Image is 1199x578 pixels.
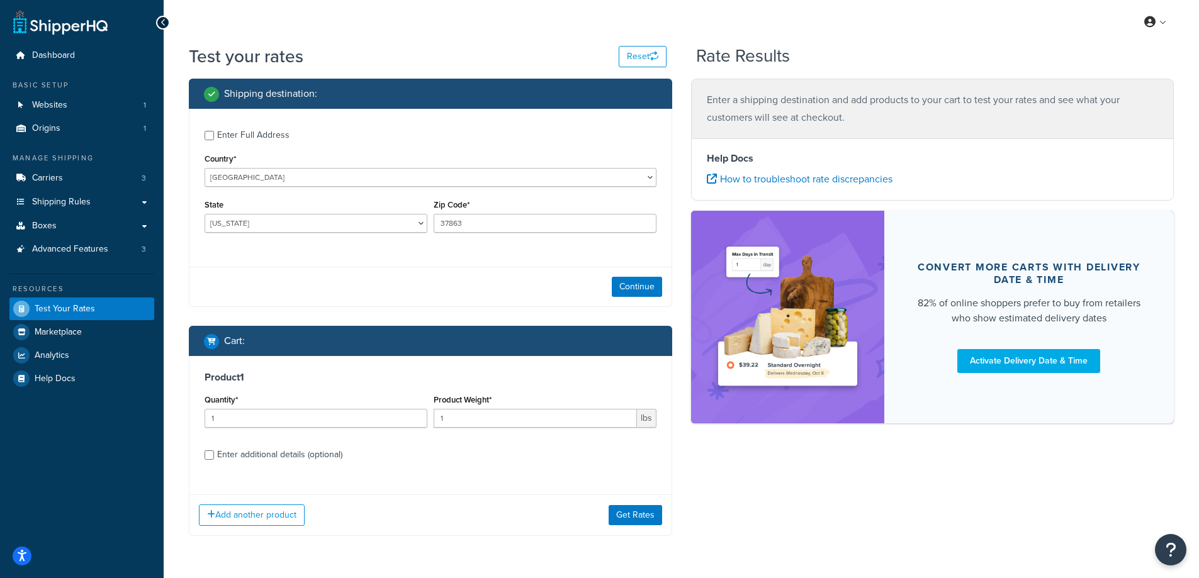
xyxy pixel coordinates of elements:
[224,335,245,347] h2: Cart :
[609,505,662,525] button: Get Rates
[142,173,146,184] span: 3
[9,117,154,140] a: Origins1
[199,504,305,526] button: Add another product
[707,172,892,186] a: How to troubleshoot rate discrepancies
[9,80,154,91] div: Basic Setup
[205,371,656,384] h3: Product 1
[205,154,236,164] label: Country*
[9,238,154,261] a: Advanced Features3
[217,126,290,144] div: Enter Full Address
[205,131,214,140] input: Enter Full Address
[32,244,108,255] span: Advanced Features
[710,230,865,404] img: feature-image-ddt-36eae7f7280da8017bfb280eaccd9c446f90b1fe08728e4019434db127062ab4.png
[957,349,1100,373] a: Activate Delivery Date & Time
[9,367,154,390] a: Help Docs
[9,153,154,164] div: Manage Shipping
[915,296,1144,326] div: 82% of online shoppers prefer to buy from retailers who show estimated delivery dates
[205,450,214,460] input: Enter additional details (optional)
[217,446,342,464] div: Enter additional details (optional)
[32,221,57,231] span: Boxes
[696,47,790,66] h2: Rate Results
[434,409,637,428] input: 0.00
[32,123,60,134] span: Origins
[434,200,470,209] label: Zip Code*
[32,197,91,208] span: Shipping Rules
[9,167,154,190] li: Carriers
[35,327,82,338] span: Marketplace
[9,321,154,343] a: Marketplace
[224,88,317,99] h2: Shipping destination :
[9,284,154,294] div: Resources
[9,344,154,367] a: Analytics
[9,167,154,190] a: Carriers3
[1155,534,1186,565] button: Open Resource Center
[637,409,656,428] span: lbs
[9,94,154,117] li: Websites
[142,244,146,255] span: 3
[9,44,154,67] a: Dashboard
[9,297,154,320] a: Test Your Rates
[205,409,427,428] input: 0
[32,50,75,61] span: Dashboard
[32,173,63,184] span: Carriers
[9,117,154,140] li: Origins
[205,200,223,209] label: State
[434,395,492,404] label: Product Weight*
[619,46,667,67] button: Reset
[35,350,69,361] span: Analytics
[35,304,95,314] span: Test Your Rates
[612,277,662,297] button: Continue
[9,94,154,117] a: Websites1
[9,214,154,238] a: Boxes
[144,123,146,134] span: 1
[707,151,1159,166] h4: Help Docs
[32,100,67,111] span: Websites
[9,191,154,214] a: Shipping Rules
[144,100,146,111] span: 1
[35,374,76,384] span: Help Docs
[189,44,303,69] h1: Test your rates
[915,261,1144,286] div: Convert more carts with delivery date & time
[205,395,238,404] label: Quantity*
[9,238,154,261] li: Advanced Features
[707,91,1159,126] p: Enter a shipping destination and add products to your cart to test your rates and see what your c...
